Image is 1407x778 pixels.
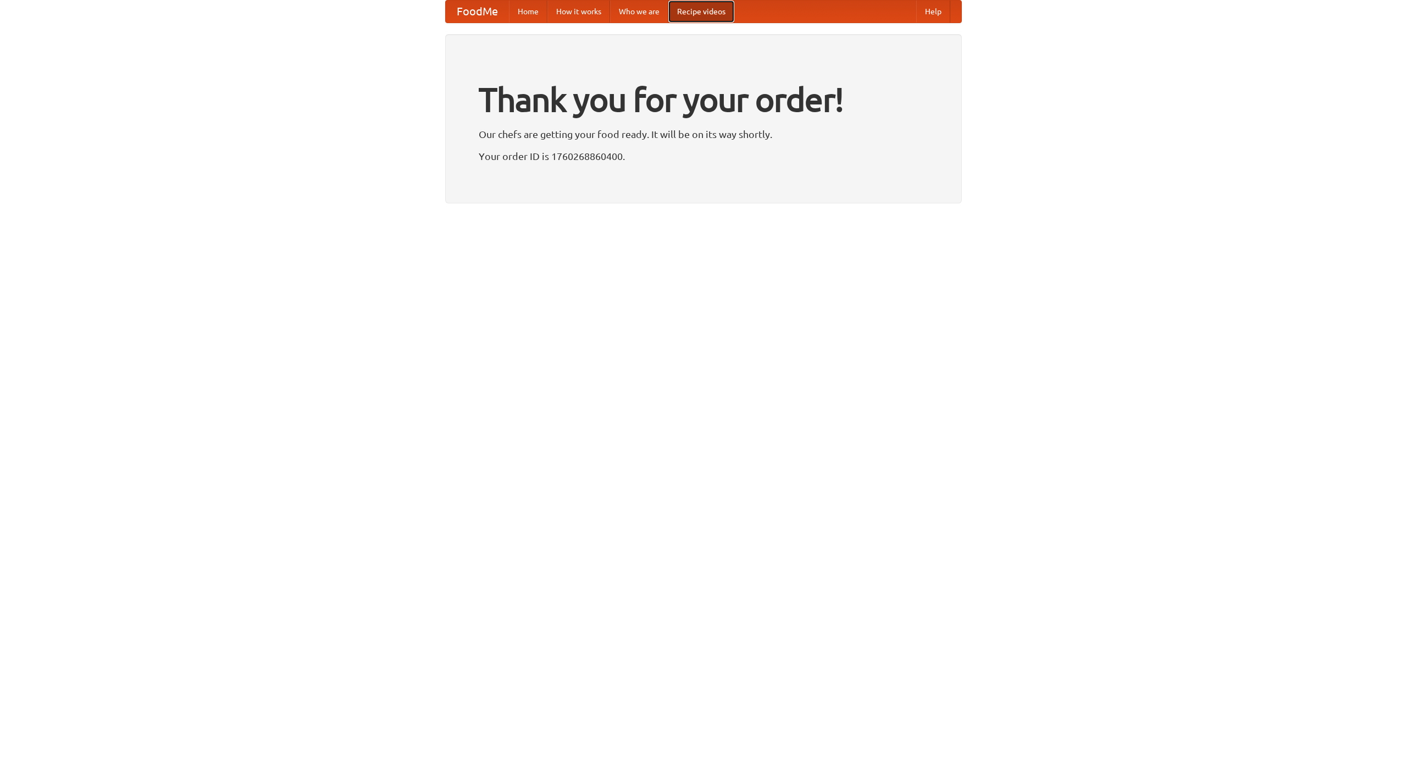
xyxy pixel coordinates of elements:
a: FoodMe [446,1,509,23]
p: Your order ID is 1760268860400. [479,148,928,164]
p: Our chefs are getting your food ready. It will be on its way shortly. [479,126,928,142]
a: How it works [547,1,610,23]
h1: Thank you for your order! [479,73,928,126]
a: Who we are [610,1,668,23]
a: Home [509,1,547,23]
a: Help [916,1,950,23]
a: Recipe videos [668,1,734,23]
